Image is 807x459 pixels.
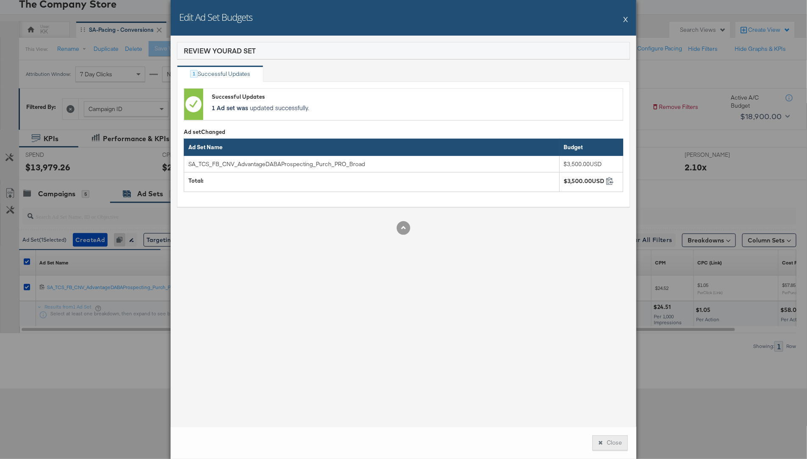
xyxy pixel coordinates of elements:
[212,103,619,112] p: updated successfully.
[564,177,605,185] div: $3,500.00USD
[559,139,623,156] th: Budget
[184,46,256,56] div: Review Your Ad Set
[198,70,250,78] div: Successful Updates
[188,160,527,168] div: SA_TCS_FB_CNV_AdvantageDABAProspecting_Purch_PRO_Broad
[559,156,623,172] td: $3,500.00USD
[190,70,198,78] div: 1
[188,177,555,185] div: Total:
[184,139,560,156] th: Ad Set Name
[179,11,252,23] h2: Edit Ad Set Budgets
[212,93,619,101] div: Successful Updates
[212,103,248,112] strong: 1 Ad set was
[184,128,623,136] div: Ad set Changed
[592,435,628,451] button: Close
[623,11,628,28] button: X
